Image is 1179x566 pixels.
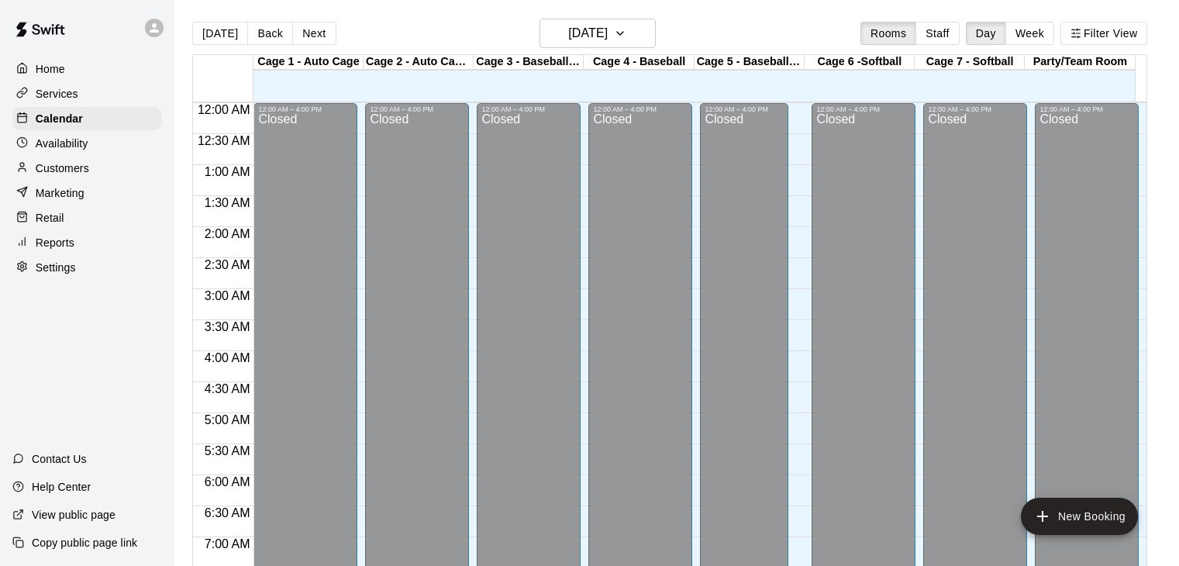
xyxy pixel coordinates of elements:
a: Marketing [12,181,162,205]
p: View public page [32,507,115,523]
span: 7:00 AM [201,537,254,550]
span: 1:30 AM [201,196,254,209]
span: 12:30 AM [194,134,254,147]
p: Services [36,86,78,102]
div: 12:00 AM – 4:00 PM [481,105,576,113]
div: 12:00 AM – 4:00 PM [816,105,911,113]
span: 6:30 AM [201,506,254,519]
span: 4:00 AM [201,351,254,364]
h6: [DATE] [568,22,608,44]
div: 12:00 AM – 4:00 PM [593,105,688,113]
div: Cage 2 - Auto Cage -Hit Trax [364,55,474,70]
a: Services [12,82,162,105]
div: Party/Team Room [1025,55,1135,70]
p: Reports [36,235,74,250]
button: Day [966,22,1006,45]
span: 5:30 AM [201,444,254,457]
div: Cage 7 - Softball [915,55,1025,70]
span: 3:30 AM [201,320,254,333]
div: 12:00 AM – 4:00 PM [928,105,1022,113]
button: Back [247,22,293,45]
span: 12:00 AM [194,103,254,116]
div: Cage 1 - Auto Cage [253,55,364,70]
div: Cage 3 - Baseball/Hit Trax [474,55,584,70]
button: Rooms [860,22,916,45]
button: [DATE] [192,22,248,45]
button: Next [292,22,336,45]
p: Customers [36,160,89,176]
div: Cage 6 -Softball [805,55,915,70]
p: Calendar [36,111,83,126]
p: Availability [36,136,88,151]
p: Contact Us [32,451,87,467]
span: 3:00 AM [201,289,254,302]
a: Reports [12,231,162,254]
span: 2:00 AM [201,227,254,240]
div: Cage 5 - Baseball/Softball [695,55,805,70]
button: add [1021,498,1138,535]
div: 12:00 AM – 4:00 PM [370,105,464,113]
span: 1:00 AM [201,165,254,178]
button: [DATE] [540,19,656,48]
button: Week [1005,22,1054,45]
span: 2:30 AM [201,258,254,271]
p: Home [36,61,65,77]
a: Home [12,57,162,81]
div: 12:00 AM – 4:00 PM [1039,105,1134,113]
div: 12:00 AM – 4:00 PM [705,105,784,113]
a: Settings [12,256,162,279]
p: Help Center [32,479,91,495]
button: Filter View [1060,22,1147,45]
a: Customers [12,157,162,180]
div: Cage 4 - Baseball [584,55,694,70]
p: Retail [36,210,64,226]
p: Copy public page link [32,535,137,550]
a: Retail [12,206,162,230]
p: Marketing [36,185,84,201]
a: Availability [12,132,162,155]
div: 12:00 AM – 4:00 PM [258,105,353,113]
button: Staff [915,22,960,45]
p: Settings [36,260,76,275]
span: 4:30 AM [201,382,254,395]
span: 5:00 AM [201,413,254,426]
span: 6:00 AM [201,475,254,488]
a: Calendar [12,107,162,130]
